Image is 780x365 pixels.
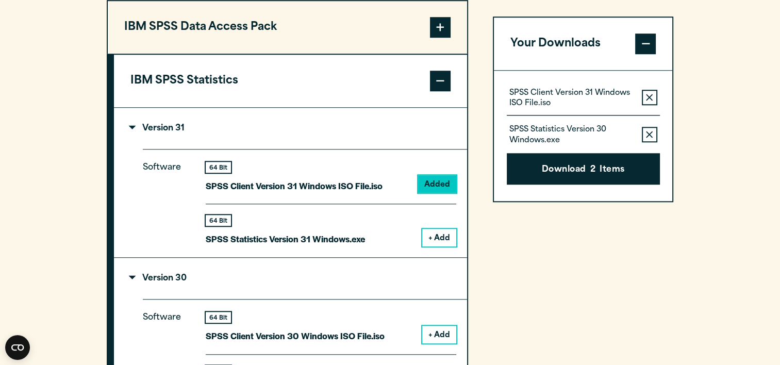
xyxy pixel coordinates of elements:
[422,229,456,246] button: + Add
[114,55,467,107] button: IBM SPSS Statistics
[206,178,383,193] p: SPSS Client Version 31 Windows ISO File.iso
[494,18,673,70] button: Your Downloads
[206,162,231,173] div: 64 Bit
[494,70,673,202] div: Your Downloads
[114,258,467,299] summary: Version 30
[418,175,456,193] button: Added
[206,215,231,226] div: 64 Bit
[206,328,385,343] p: SPSS Client Version 30 Windows ISO File.iso
[130,124,185,132] p: Version 31
[5,335,30,360] button: Open CMP widget
[130,274,187,283] p: Version 30
[422,326,456,343] button: + Add
[206,312,231,323] div: 64 Bit
[143,160,189,238] p: Software
[590,163,595,177] span: 2
[509,88,634,109] p: SPSS Client Version 31 Windows ISO File.iso
[509,125,634,146] p: SPSS Statistics Version 30 Windows.exe
[108,1,467,54] button: IBM SPSS Data Access Pack
[507,153,660,185] button: Download2Items
[206,231,365,246] p: SPSS Statistics Version 31 Windows.exe
[114,108,467,149] summary: Version 31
